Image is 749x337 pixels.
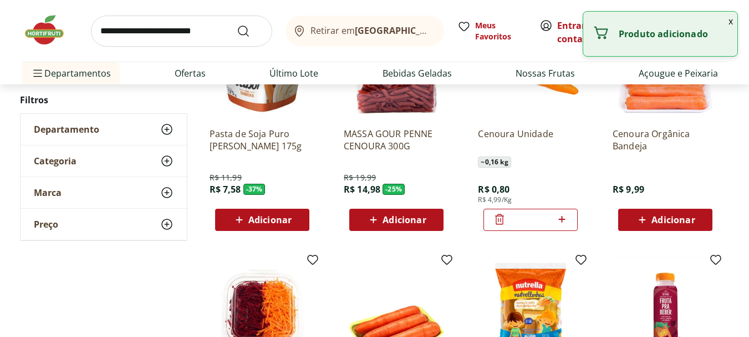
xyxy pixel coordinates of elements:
span: Adicionar [651,215,695,224]
button: Departamento [21,114,187,145]
span: R$ 11,99 [210,172,242,183]
a: Pasta de Soja Puro [PERSON_NAME] 175g [210,128,315,152]
a: Ofertas [175,67,206,80]
span: R$ 0,80 [478,183,509,195]
span: R$ 19,99 [344,172,376,183]
span: Categoria [34,155,77,167]
span: Adicionar [248,215,292,224]
button: Menu [31,60,44,87]
a: Nossas Frutas [516,67,575,80]
img: Hortifruti [22,13,78,47]
span: Retirar em [310,26,433,36]
a: Cenoura Orgânica Bandeja [613,128,718,152]
a: Último Lote [269,67,318,80]
button: Marca [21,177,187,208]
h2: Filtros [20,89,187,111]
span: Adicionar [383,215,426,224]
span: Departamentos [31,60,111,87]
p: Produto adicionado [619,28,728,39]
span: - 37 % [243,184,266,195]
a: Açougue e Peixaria [639,67,718,80]
span: R$ 4,99/Kg [478,195,512,204]
b: [GEOGRAPHIC_DATA]/[GEOGRAPHIC_DATA] [355,24,542,37]
a: Entrar [557,19,585,32]
a: Criar conta [557,19,618,45]
a: MASSA GOUR PENNE CENOURA 300G [344,128,449,152]
input: search [91,16,272,47]
span: Marca [34,187,62,198]
a: Meus Favoritos [457,20,526,42]
span: Meus Favoritos [475,20,526,42]
button: Submit Search [237,24,263,38]
button: Adicionar [215,209,309,231]
span: - 25 % [383,184,405,195]
span: ou [557,19,607,46]
button: Adicionar [349,209,444,231]
span: Departamento [34,124,99,135]
button: Retirar em[GEOGRAPHIC_DATA]/[GEOGRAPHIC_DATA] [286,16,444,47]
button: Adicionar [618,209,712,231]
a: Bebidas Geladas [383,67,452,80]
button: Fechar notificação [724,12,737,31]
span: Preço [34,219,58,230]
span: R$ 9,99 [613,183,644,195]
a: Cenoura Unidade [478,128,583,152]
button: Preço [21,209,187,240]
span: ~ 0,16 kg [478,157,511,168]
button: Categoria [21,145,187,177]
span: R$ 14,98 [344,183,380,195]
span: R$ 7,58 [210,183,241,195]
